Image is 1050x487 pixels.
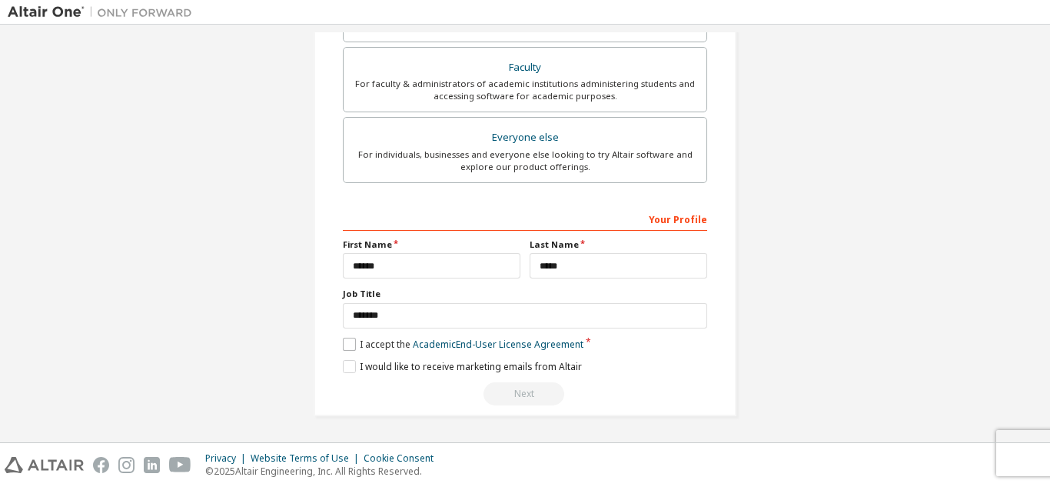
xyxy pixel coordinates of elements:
[343,338,583,351] label: I accept the
[93,457,109,473] img: facebook.svg
[413,338,583,351] a: Academic End-User License Agreement
[205,465,443,478] p: © 2025 Altair Engineering, Inc. All Rights Reserved.
[251,452,364,465] div: Website Terms of Use
[353,57,697,78] div: Faculty
[530,238,707,251] label: Last Name
[8,5,200,20] img: Altair One
[144,457,160,473] img: linkedin.svg
[5,457,84,473] img: altair_logo.svg
[343,288,707,300] label: Job Title
[343,382,707,405] div: Email already exists
[205,452,251,465] div: Privacy
[118,457,135,473] img: instagram.svg
[364,452,443,465] div: Cookie Consent
[353,78,697,102] div: For faculty & administrators of academic institutions administering students and accessing softwa...
[353,148,697,173] div: For individuals, businesses and everyone else looking to try Altair software and explore our prod...
[343,360,582,373] label: I would like to receive marketing emails from Altair
[353,127,697,148] div: Everyone else
[343,206,707,231] div: Your Profile
[343,238,520,251] label: First Name
[169,457,191,473] img: youtube.svg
